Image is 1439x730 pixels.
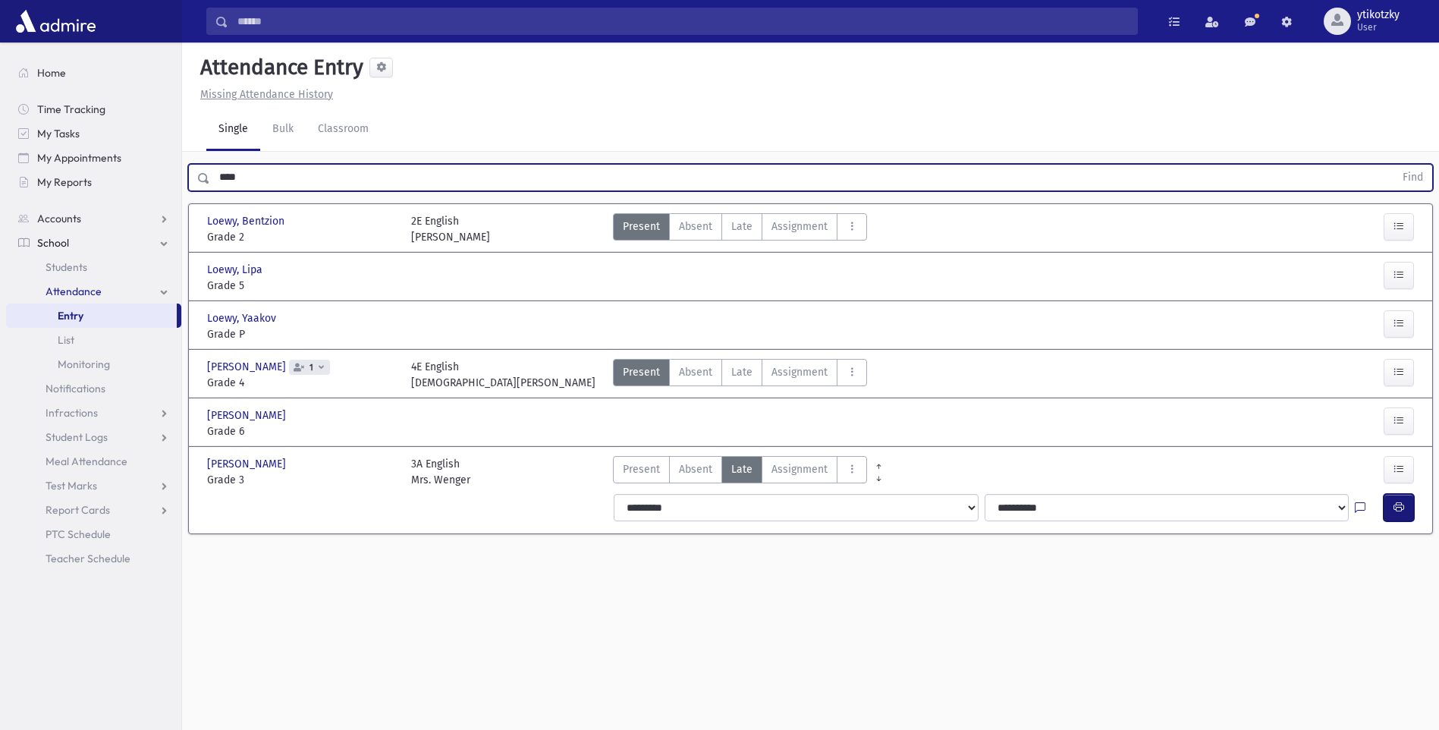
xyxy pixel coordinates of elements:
a: Single [206,109,260,151]
span: Present [623,219,660,234]
span: Assignment [771,461,828,477]
span: 1 [306,363,316,373]
span: Present [623,461,660,477]
a: Time Tracking [6,97,181,121]
span: Late [731,364,752,380]
span: Grade 5 [207,278,396,294]
span: Loewy, Yaakov [207,310,279,326]
span: Grade 3 [207,472,396,488]
input: Search [228,8,1137,35]
a: PTC Schedule [6,522,181,546]
span: ytikotzky [1357,9,1400,21]
span: Entry [58,309,83,323]
a: Accounts [6,206,181,231]
span: PTC Schedule [46,527,111,541]
a: My Reports [6,170,181,194]
span: Loewy, Lipa [207,262,265,278]
span: Attendance [46,285,102,298]
span: Late [731,461,752,477]
span: Teacher Schedule [46,552,130,565]
span: Meal Attendance [46,455,127,468]
span: User [1357,21,1400,33]
span: [PERSON_NAME] [207,456,289,472]
a: Monitoring [6,352,181,376]
span: Accounts [37,212,81,225]
button: Find [1393,165,1432,190]
a: Report Cards [6,498,181,522]
a: List [6,328,181,352]
span: Late [731,219,752,234]
a: School [6,231,181,255]
a: Infractions [6,401,181,425]
a: Bulk [260,109,306,151]
a: Test Marks [6,474,181,498]
span: Grade P [207,326,396,342]
span: Absent [679,219,712,234]
a: Classroom [306,109,381,151]
span: Students [46,260,87,274]
div: 4E English [DEMOGRAPHIC_DATA][PERSON_NAME] [411,359,595,391]
span: Absent [679,364,712,380]
a: Home [6,61,181,85]
div: AttTypes [613,359,867,391]
span: Grade 2 [207,229,396,245]
div: 3A English Mrs. Wenger [411,456,470,488]
a: My Appointments [6,146,181,170]
div: AttTypes [613,213,867,245]
span: Infractions [46,406,98,420]
a: Teacher Schedule [6,546,181,571]
span: Time Tracking [37,102,105,116]
a: Student Logs [6,425,181,449]
span: My Appointments [37,151,121,165]
span: Home [37,66,66,80]
span: Grade 6 [207,423,396,439]
span: List [58,333,74,347]
u: Missing Attendance History [200,88,333,101]
span: Grade 4 [207,375,396,391]
div: 2E English [PERSON_NAME] [411,213,490,245]
img: AdmirePro [12,6,99,36]
span: Student Logs [46,430,108,444]
a: Attendance [6,279,181,304]
span: Loewy, Bentzion [207,213,287,229]
span: [PERSON_NAME] [207,359,289,375]
span: Notifications [46,382,105,395]
a: Missing Attendance History [194,88,333,101]
a: Meal Attendance [6,449,181,474]
span: Absent [679,461,712,477]
a: Students [6,255,181,279]
a: Entry [6,304,177,328]
span: Report Cards [46,503,110,517]
span: My Tasks [37,127,80,140]
span: Assignment [771,364,828,380]
span: Test Marks [46,479,97,492]
span: School [37,236,69,250]
a: Notifications [6,376,181,401]
span: Present [623,364,660,380]
span: Monitoring [58,357,110,371]
span: Assignment [771,219,828,234]
span: My Reports [37,175,92,189]
h5: Attendance Entry [194,55,363,80]
a: My Tasks [6,121,181,146]
span: [PERSON_NAME] [207,407,289,423]
div: AttTypes [613,456,867,488]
